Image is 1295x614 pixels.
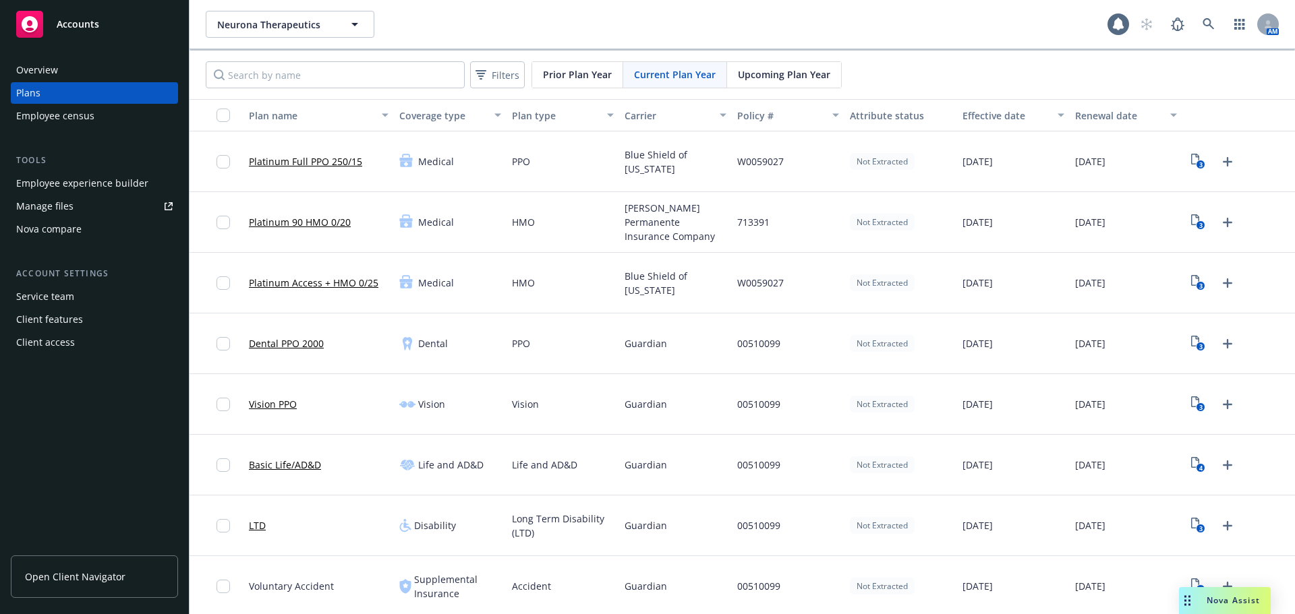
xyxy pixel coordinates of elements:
[507,99,619,131] button: Plan type
[1179,587,1271,614] button: Nova Assist
[249,458,321,472] a: Basic Life/AD&D
[1179,587,1196,614] div: Drag to move
[1188,454,1209,476] a: View Plan Documents
[634,67,716,82] span: Current Plan Year
[1207,594,1260,606] span: Nova Assist
[16,105,94,127] div: Employee census
[1199,403,1203,412] text: 3
[11,59,178,81] a: Overview
[418,336,448,350] span: Dental
[732,99,844,131] button: Policy #
[625,148,726,176] span: Blue Shield of [US_STATE]
[473,65,522,85] span: Filters
[1199,342,1203,351] text: 3
[11,82,178,104] a: Plans
[249,518,266,532] a: LTD
[737,215,770,229] span: 713391
[1075,276,1105,290] span: [DATE]
[1164,11,1191,38] a: Report a Bug
[25,570,125,584] span: Open Client Navigator
[625,579,667,593] span: Guardian
[625,109,712,123] div: Carrier
[217,155,230,168] input: Toggle Row Selected
[16,173,148,194] div: Employee experience builder
[1217,212,1238,233] a: Upload Plan Documents
[625,397,667,411] span: Guardian
[512,276,535,290] span: HMO
[1217,576,1238,597] a: Upload Plan Documents
[1188,576,1209,597] a: View Plan Documents
[217,398,230,411] input: Toggle Row Selected
[512,512,614,540] span: Long Term Disability (LTD)
[512,458,577,472] span: Life and AD&D
[850,274,915,291] div: Not Extracted
[962,276,993,290] span: [DATE]
[1217,454,1238,476] a: Upload Plan Documents
[962,397,993,411] span: [DATE]
[249,215,351,229] a: Platinum 90 HMO 0/20
[1070,99,1182,131] button: Renewal date
[512,579,551,593] span: Accident
[1217,272,1238,294] a: Upload Plan Documents
[16,218,82,240] div: Nova compare
[1188,151,1209,173] a: View Plan Documents
[16,82,40,104] div: Plans
[737,109,824,123] div: Policy #
[512,397,539,411] span: Vision
[512,336,530,350] span: PPO
[1199,524,1203,533] text: 3
[962,154,993,168] span: [DATE]
[249,397,297,411] a: Vision PPO
[11,267,178,280] div: Account settings
[850,456,915,473] div: Not Extracted
[1217,333,1238,355] a: Upload Plan Documents
[217,276,230,290] input: Toggle Row Selected
[1226,11,1253,38] a: Switch app
[625,201,726,243] span: [PERSON_NAME] Permanente Insurance Company
[57,19,99,30] span: Accounts
[243,99,394,131] button: Plan name
[1199,221,1203,230] text: 3
[1217,394,1238,415] a: Upload Plan Documents
[11,105,178,127] a: Employee census
[16,309,83,330] div: Client features
[249,336,324,350] a: Dental PPO 2000
[1217,151,1238,173] a: Upload Plan Documents
[1075,154,1105,168] span: [DATE]
[418,154,454,168] span: Medical
[11,332,178,353] a: Client access
[217,109,230,122] input: Select all
[625,336,667,350] span: Guardian
[850,335,915,352] div: Not Extracted
[1199,160,1203,169] text: 3
[962,336,993,350] span: [DATE]
[737,458,780,472] span: 00510099
[737,336,780,350] span: 00510099
[414,518,456,532] span: Disability
[217,18,334,32] span: Neurona Therapeutics
[962,109,1049,123] div: Effective date
[738,67,830,82] span: Upcoming Plan Year
[11,309,178,330] a: Client features
[492,68,519,82] span: Filters
[957,99,1070,131] button: Effective date
[206,61,465,88] input: Search by name
[16,286,74,307] div: Service team
[962,518,993,532] span: [DATE]
[625,269,726,297] span: Blue Shield of [US_STATE]
[414,572,501,601] span: Supplemental Insurance
[512,109,599,123] div: Plan type
[1217,515,1238,536] a: Upload Plan Documents
[850,153,915,170] div: Not Extracted
[11,218,178,240] a: Nova compare
[1075,458,1105,472] span: [DATE]
[16,59,58,81] div: Overview
[1075,397,1105,411] span: [DATE]
[1075,215,1105,229] span: [DATE]
[1075,518,1105,532] span: [DATE]
[217,337,230,350] input: Toggle Row Selected
[737,579,780,593] span: 00510099
[512,154,530,168] span: PPO
[249,154,362,168] a: Platinum Full PPO 250/15
[850,578,915,594] div: Not Extracted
